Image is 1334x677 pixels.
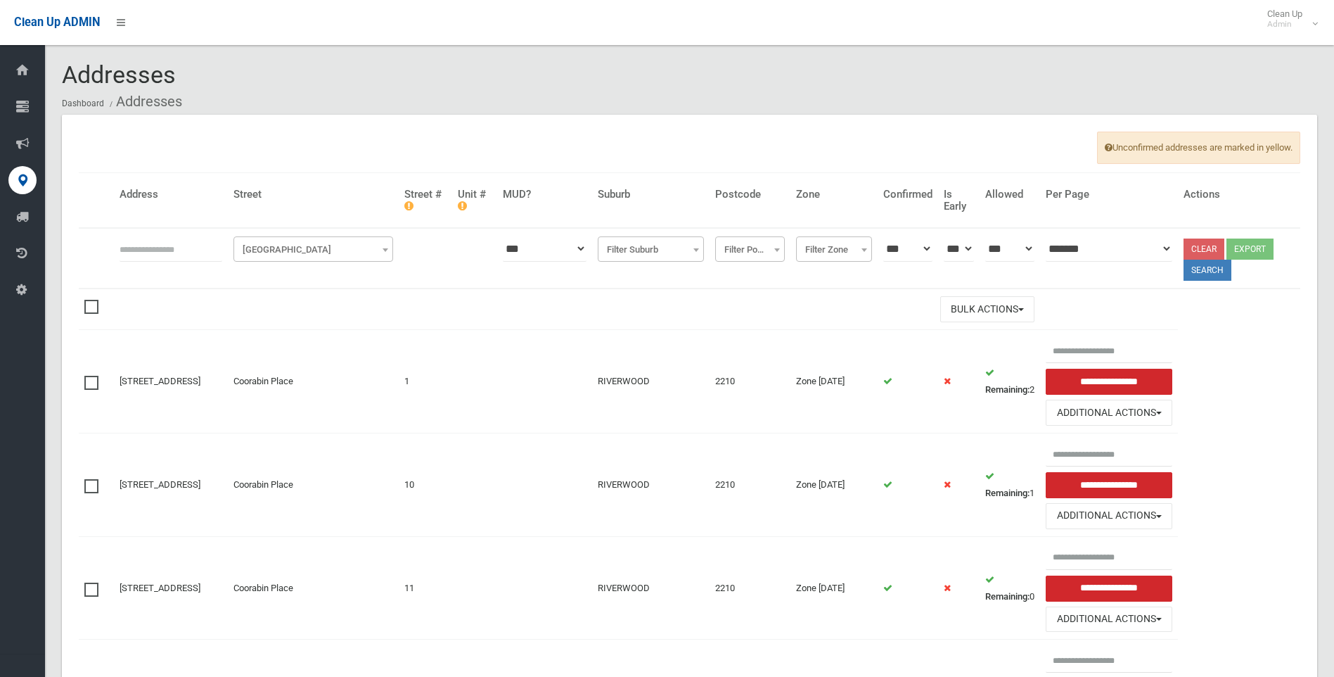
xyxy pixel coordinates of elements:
td: Coorabin Place [228,434,399,537]
h4: MUD? [503,189,586,201]
td: RIVERWOOD [592,434,710,537]
li: Addresses [106,89,182,115]
button: Additional Actions [1046,400,1172,426]
td: 1 [980,434,1040,537]
td: RIVERWOOD [592,536,710,640]
td: RIVERWOOD [592,330,710,434]
span: Filter Postcode [715,236,785,262]
a: Dashboard [62,99,104,108]
span: Unconfirmed addresses are marked in yellow. [1097,132,1300,164]
td: 11 [399,536,453,640]
td: 2210 [710,434,790,537]
button: Bulk Actions [940,296,1034,322]
span: Filter Street [237,240,390,260]
h4: Zone [796,189,872,201]
button: Additional Actions [1046,607,1172,633]
h4: Is Early [944,189,974,212]
h4: Actions [1184,189,1295,201]
button: Search [1184,260,1231,281]
h4: Street # [404,189,447,212]
span: Filter Suburb [601,240,700,260]
strong: Remaining: [985,384,1030,395]
h4: Address [120,189,222,201]
h4: Suburb [598,189,704,201]
span: Clean Up ADMIN [14,15,100,29]
td: Zone [DATE] [790,434,878,537]
a: Clear [1184,239,1224,260]
span: Addresses [62,61,176,89]
h4: Confirmed [883,189,932,201]
a: [STREET_ADDRESS] [120,479,200,490]
span: Clean Up [1260,8,1316,30]
strong: Remaining: [985,591,1030,602]
td: 0 [980,536,1040,640]
h4: Postcode [715,189,785,201]
h4: Per Page [1046,189,1172,201]
span: Filter Zone [796,236,872,262]
button: Additional Actions [1046,503,1172,529]
td: Coorabin Place [228,536,399,640]
td: 2210 [710,330,790,434]
span: Filter Street [233,236,393,262]
a: [STREET_ADDRESS] [120,376,200,386]
td: Coorabin Place [228,330,399,434]
td: Zone [DATE] [790,330,878,434]
span: Filter Suburb [598,236,704,262]
td: 1 [399,330,453,434]
span: Filter Postcode [719,240,781,260]
td: Zone [DATE] [790,536,878,640]
h4: Street [233,189,393,201]
button: Export [1226,239,1274,260]
a: [STREET_ADDRESS] [120,583,200,593]
small: Admin [1267,19,1302,30]
span: Filter Zone [800,240,868,260]
h4: Allowed [985,189,1034,201]
td: 2210 [710,536,790,640]
strong: Remaining: [985,488,1030,498]
h4: Unit # [458,189,492,212]
td: 2 [980,330,1040,434]
td: 10 [399,434,453,537]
